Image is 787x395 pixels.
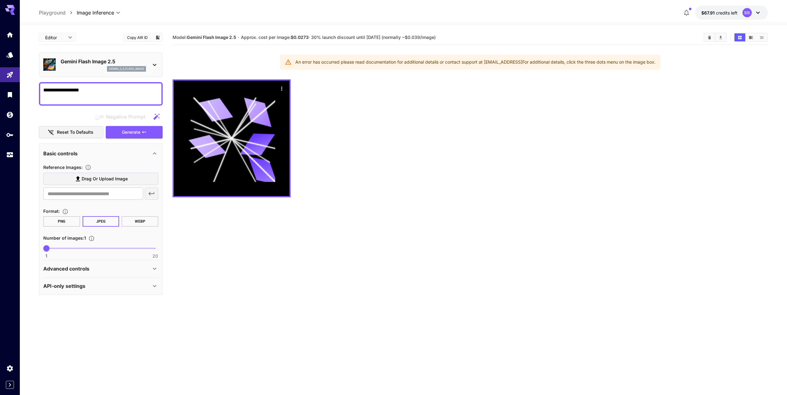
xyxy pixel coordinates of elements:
[6,131,14,139] div: API Keys
[45,253,47,259] span: 1
[152,253,158,259] span: 20
[45,34,64,41] span: Editor
[173,35,236,40] span: Model:
[109,67,144,71] p: gemini_2_5_flash_image
[704,33,727,42] div: Clear ImagesDownload All
[716,10,738,15] span: credits left
[82,175,128,183] span: Drag or upload image
[122,128,140,136] span: Generate
[43,173,158,185] label: Drag or upload image
[241,35,436,40] span: Approx. cost per image: · 30% launch discount until [DATE] (normally ~$0.039/image)
[77,9,114,16] span: Image Inference
[122,216,158,227] button: WEBP
[6,51,14,59] div: Models
[756,33,767,41] button: Show images in list view
[43,55,158,74] div: Gemini Flash Image 2.5gemini_2_5_flash_image
[43,282,85,290] p: API-only settings
[238,34,239,41] p: ·
[106,113,145,120] span: Negative Prompt
[6,91,14,99] div: Library
[295,57,656,68] div: An error has occurred please read documentation for additional details or contact support at [EMA...
[187,35,236,40] b: Gemini Flash Image 2.5
[43,146,158,161] div: Basic controls
[704,33,715,41] button: Clear Images
[43,261,158,276] div: Advanced controls
[701,10,738,16] div: $67.90884
[746,33,756,41] button: Show images in video view
[6,111,14,119] div: Wallet
[6,381,14,389] button: Expand sidebar
[60,208,71,215] button: Choose the file format for the output image.
[715,33,726,41] button: Download All
[291,35,309,40] b: $0.0273
[734,33,768,42] div: Show images in grid viewShow images in video viewShow images in list view
[39,126,103,139] button: Reset to defaults
[43,165,83,170] span: Reference Images :
[155,34,160,41] button: Add to library
[83,216,119,227] button: JPEG
[6,151,14,159] div: Usage
[39,9,77,16] nav: breadcrumb
[695,6,768,20] button: $67.90884BB
[742,8,752,17] div: BB
[277,84,286,93] div: Actions
[6,364,14,372] div: Settings
[86,235,97,242] button: Specify how many images to generate in a single request. Each image generation will be charged se...
[6,71,14,79] div: Playground
[43,216,80,227] button: PNG
[43,265,89,272] p: Advanced controls
[106,126,163,139] button: Generate
[43,279,158,293] div: API-only settings
[43,150,78,157] p: Basic controls
[43,208,60,214] span: Format :
[701,10,716,15] span: $67.91
[6,31,14,39] div: Home
[83,164,94,170] button: Upload a reference image to guide the result. This is needed for Image-to-Image or Inpainting. Su...
[43,235,86,241] span: Number of images : 1
[61,58,146,65] p: Gemini Flash Image 2.5
[94,113,150,120] span: Negative prompts are not compatible with the selected model.
[734,33,745,41] button: Show images in grid view
[123,33,151,42] button: Copy AIR ID
[39,9,66,16] a: Playground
